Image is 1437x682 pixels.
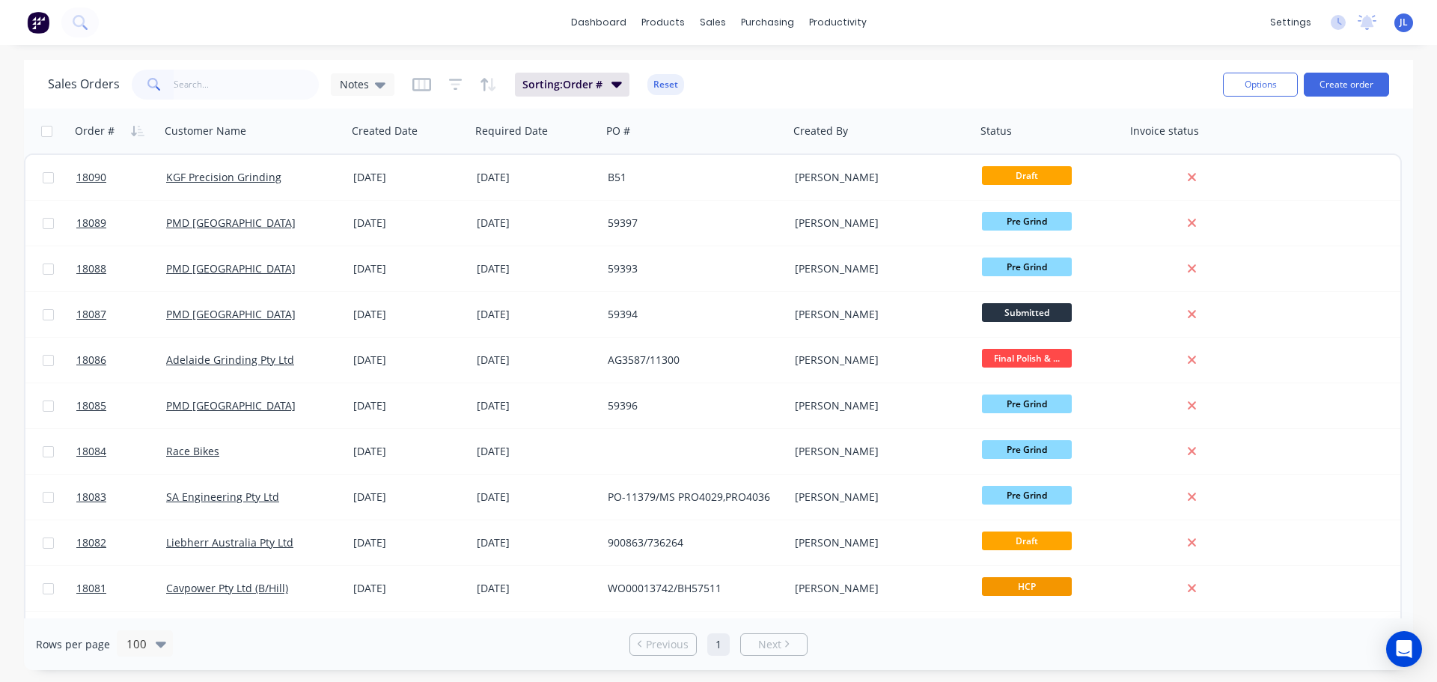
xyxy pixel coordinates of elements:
[353,307,465,322] div: [DATE]
[166,307,296,321] a: PMD [GEOGRAPHIC_DATA]
[692,11,733,34] div: sales
[795,581,961,596] div: [PERSON_NAME]
[36,637,110,652] span: Rows per page
[795,353,961,368] div: [PERSON_NAME]
[166,490,279,504] a: SA Engineering Pty Ltd
[634,11,692,34] div: products
[76,201,166,246] a: 18089
[564,11,634,34] a: dashboard
[758,637,781,652] span: Next
[76,535,106,550] span: 18082
[166,261,296,275] a: PMD [GEOGRAPHIC_DATA]
[982,349,1072,368] span: Final Polish & ...
[353,581,465,596] div: [DATE]
[608,535,774,550] div: 900863/736264
[1130,124,1199,138] div: Invoice status
[353,398,465,413] div: [DATE]
[608,490,774,505] div: PO-11379/MS PRO4029,PRO4036
[477,535,596,550] div: [DATE]
[1400,16,1408,29] span: JL
[353,170,465,185] div: [DATE]
[477,216,596,231] div: [DATE]
[76,338,166,383] a: 18086
[166,216,296,230] a: PMD [GEOGRAPHIC_DATA]
[477,444,596,459] div: [DATE]
[76,612,166,657] a: 18080
[522,77,602,92] span: Sorting: Order #
[795,170,961,185] div: [PERSON_NAME]
[707,633,730,656] a: Page 1 is your current page
[982,532,1072,550] span: Draft
[75,124,115,138] div: Order #
[76,581,106,596] span: 18081
[76,155,166,200] a: 18090
[76,383,166,428] a: 18085
[477,261,596,276] div: [DATE]
[795,535,961,550] div: [PERSON_NAME]
[76,475,166,520] a: 18083
[477,170,596,185] div: [DATE]
[608,353,774,368] div: AG3587/11300
[76,246,166,291] a: 18088
[515,73,629,97] button: Sorting:Order #
[980,124,1012,138] div: Status
[608,216,774,231] div: 59397
[793,124,848,138] div: Created By
[165,124,246,138] div: Customer Name
[353,444,465,459] div: [DATE]
[795,444,961,459] div: [PERSON_NAME]
[352,124,418,138] div: Created Date
[475,124,548,138] div: Required Date
[608,307,774,322] div: 59394
[76,292,166,337] a: 18087
[166,535,293,549] a: Liebherr Australia Pty Ltd
[27,11,49,34] img: Factory
[623,633,814,656] ul: Pagination
[76,216,106,231] span: 18089
[353,353,465,368] div: [DATE]
[76,261,106,276] span: 18088
[741,637,807,652] a: Next page
[166,353,294,367] a: Adelaide Grinding Pty Ltd
[76,398,106,413] span: 18085
[608,581,774,596] div: WO00013742/BH57511
[795,490,961,505] div: [PERSON_NAME]
[76,353,106,368] span: 18086
[982,577,1072,596] span: HCP
[353,216,465,231] div: [DATE]
[982,486,1072,505] span: Pre Grind
[630,637,696,652] a: Previous page
[608,398,774,413] div: 59396
[1263,11,1319,34] div: settings
[982,395,1072,413] span: Pre Grind
[795,398,961,413] div: [PERSON_NAME]
[795,261,961,276] div: [PERSON_NAME]
[608,170,774,185] div: B51
[477,398,596,413] div: [DATE]
[982,440,1072,459] span: Pre Grind
[982,258,1072,276] span: Pre Grind
[1386,631,1422,667] div: Open Intercom Messenger
[166,398,296,412] a: PMD [GEOGRAPHIC_DATA]
[353,261,465,276] div: [DATE]
[76,566,166,611] a: 18081
[477,581,596,596] div: [DATE]
[802,11,874,34] div: productivity
[76,307,106,322] span: 18087
[76,170,106,185] span: 18090
[647,74,684,95] button: Reset
[982,212,1072,231] span: Pre Grind
[795,216,961,231] div: [PERSON_NAME]
[76,444,106,459] span: 18084
[174,70,320,100] input: Search...
[76,520,166,565] a: 18082
[646,637,689,652] span: Previous
[340,76,369,92] span: Notes
[1223,73,1298,97] button: Options
[48,77,120,91] h1: Sales Orders
[982,303,1072,322] span: Submitted
[477,307,596,322] div: [DATE]
[795,307,961,322] div: [PERSON_NAME]
[982,166,1072,185] span: Draft
[608,261,774,276] div: 59393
